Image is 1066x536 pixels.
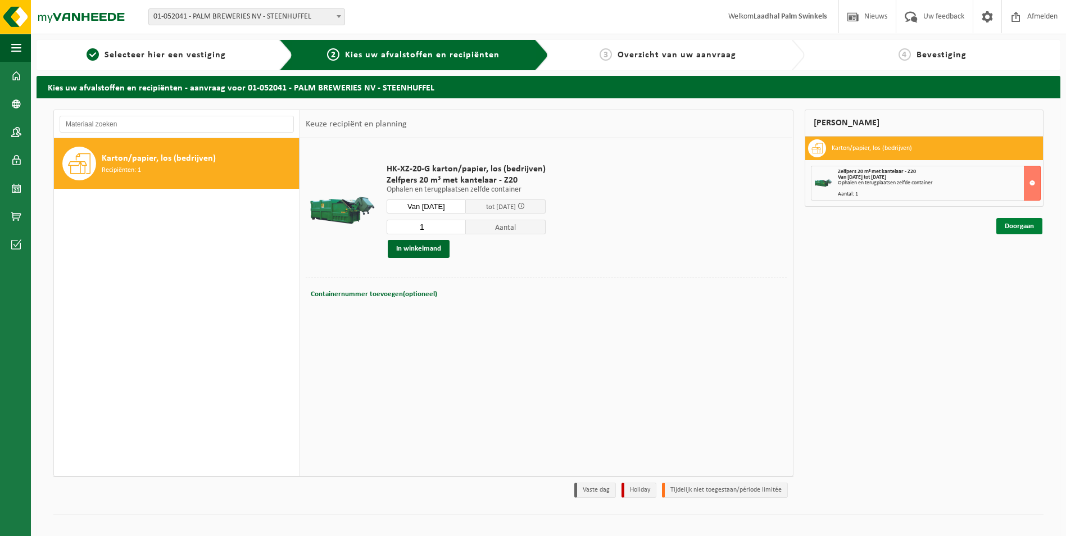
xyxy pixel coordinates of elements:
h2: Kies uw afvalstoffen en recipiënten - aanvraag voor 01-052041 - PALM BREWERIES NV - STEENHUFFEL [37,76,1060,98]
strong: Laadhal Palm Swinkels [754,12,827,21]
span: Selecteer hier een vestiging [105,51,226,60]
div: [PERSON_NAME] [805,110,1044,137]
span: Kies uw afvalstoffen en recipiënten [345,51,500,60]
span: Containernummer toevoegen(optioneel) [311,290,437,298]
strong: Van [DATE] tot [DATE] [838,174,886,180]
li: Vaste dag [574,483,616,498]
span: HK-XZ-20-G karton/papier, los (bedrijven) [387,163,546,175]
a: Doorgaan [996,218,1042,234]
span: 1 [87,48,99,61]
span: 01-052041 - PALM BREWERIES NV - STEENHUFFEL [148,8,345,25]
span: tot [DATE] [486,203,516,211]
input: Selecteer datum [387,199,466,214]
span: 2 [327,48,339,61]
li: Holiday [622,483,656,498]
li: Tijdelijk niet toegestaan/période limitée [662,483,788,498]
span: Zelfpers 20 m³ met kantelaar - Z20 [387,175,546,186]
span: Recipiënten: 1 [102,165,141,176]
span: Karton/papier, los (bedrijven) [102,152,216,165]
h3: Karton/papier, los (bedrijven) [832,139,912,157]
button: Karton/papier, los (bedrijven) Recipiënten: 1 [54,138,300,189]
div: Aantal: 1 [838,192,1041,197]
button: Containernummer toevoegen(optioneel) [310,287,438,302]
span: Zelfpers 20 m³ met kantelaar - Z20 [838,169,916,175]
div: Keuze recipiënt en planning [300,110,412,138]
span: 4 [899,48,911,61]
div: Ophalen en terugplaatsen zelfde container [838,180,1041,186]
button: In winkelmand [388,240,450,258]
span: Bevestiging [917,51,967,60]
input: Materiaal zoeken [60,116,294,133]
p: Ophalen en terugplaatsen zelfde container [387,186,546,194]
span: Overzicht van uw aanvraag [618,51,736,60]
a: 1Selecteer hier een vestiging [42,48,270,62]
span: 3 [600,48,612,61]
span: Aantal [466,220,546,234]
span: 01-052041 - PALM BREWERIES NV - STEENHUFFEL [149,9,344,25]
